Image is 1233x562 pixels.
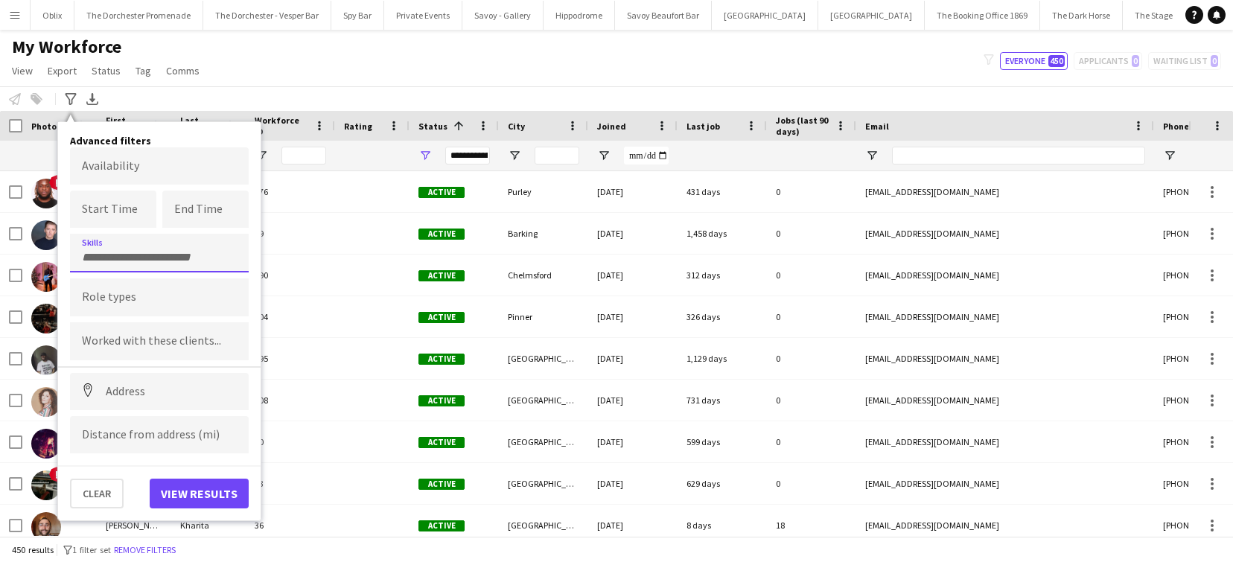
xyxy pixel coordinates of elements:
div: [GEOGRAPHIC_DATA] [499,421,588,462]
span: My Workforce [12,36,121,58]
div: [DATE] [588,296,678,337]
input: Type to search clients... [82,335,237,348]
button: Open Filter Menu [865,149,879,162]
div: Kharita [171,505,246,546]
img: Aaron Dean [31,220,61,250]
div: 295 [246,338,335,379]
div: Barking [499,213,588,254]
span: Active [418,395,465,406]
div: [DATE] [588,421,678,462]
button: Hippodrome [544,1,615,30]
div: [GEOGRAPHIC_DATA] [499,338,588,379]
button: The Stage [1123,1,1185,30]
img: Aaron Forbes [31,262,61,292]
span: Active [418,479,465,490]
div: [DATE] [588,380,678,421]
div: 0 [767,213,856,254]
div: [DATE] [588,171,678,212]
app-action-btn: Export XLSX [83,90,101,108]
div: 20 [246,421,335,462]
a: Status [86,61,127,80]
a: View [6,61,39,80]
div: 8 days [678,505,767,546]
span: Active [418,520,465,531]
div: [GEOGRAPHIC_DATA] [499,505,588,546]
button: Remove filters [111,542,179,558]
span: Export [48,64,77,77]
div: [GEOGRAPHIC_DATA] [499,463,588,504]
span: Photo [31,121,57,132]
div: Chelmsford [499,255,588,296]
div: [EMAIL_ADDRESS][DOMAIN_NAME] [856,213,1154,254]
div: [EMAIL_ADDRESS][DOMAIN_NAME] [856,255,1154,296]
div: 476 [246,171,335,212]
span: Active [418,270,465,281]
span: Status [92,64,121,77]
span: Rating [344,121,372,132]
button: Open Filter Menu [418,149,432,162]
div: 0 [767,171,856,212]
input: City Filter Input [535,147,579,165]
button: Oblix [31,1,74,30]
button: [GEOGRAPHIC_DATA] [818,1,925,30]
button: The Dorchester Promenade [74,1,203,30]
div: [PERSON_NAME] [97,505,171,546]
button: Spy Bar [331,1,384,30]
img: Adam Kharita [31,512,61,542]
a: Export [42,61,83,80]
a: Comms [160,61,205,80]
button: Open Filter Menu [255,149,268,162]
button: Open Filter Menu [508,149,521,162]
div: 0 [767,421,856,462]
div: 0 [767,380,856,421]
div: Purley [499,171,588,212]
img: [1P] EJ Sowole-James [31,179,61,208]
div: [DATE] [588,255,678,296]
div: [EMAIL_ADDRESS][DOMAIN_NAME] [856,505,1154,546]
button: The Dark Horse [1040,1,1123,30]
app-action-btn: Advanced filters [62,90,80,108]
button: The Dorchester - Vesper Bar [203,1,331,30]
span: Active [418,312,465,323]
span: ! [49,467,64,482]
span: First Name [106,115,144,137]
div: [EMAIL_ADDRESS][DOMAIN_NAME] [856,380,1154,421]
div: [EMAIL_ADDRESS][DOMAIN_NAME] [856,171,1154,212]
span: Active [418,187,465,198]
button: Open Filter Menu [597,149,611,162]
button: Open Filter Menu [1163,149,1176,162]
div: [GEOGRAPHIC_DATA] [499,380,588,421]
div: [EMAIL_ADDRESS][DOMAIN_NAME] [856,421,1154,462]
span: Active [418,354,465,365]
div: 0 [767,255,856,296]
div: 312 days [678,255,767,296]
a: Tag [130,61,157,80]
input: Email Filter Input [892,147,1145,165]
span: Phone [1163,121,1189,132]
div: [EMAIL_ADDRESS][DOMAIN_NAME] [856,338,1154,379]
span: Jobs (last 90 days) [776,115,829,137]
div: 0 [767,463,856,504]
button: Clear [70,479,124,508]
div: 431 days [678,171,767,212]
img: Abbie James [31,304,61,333]
span: Joined [597,121,626,132]
div: 18 [767,505,856,546]
div: 629 days [678,463,767,504]
div: Pinner [499,296,588,337]
div: 504 [246,296,335,337]
img: Abi Farrell [31,387,61,417]
span: Email [865,121,889,132]
span: Tag [136,64,151,77]
div: [DATE] [588,505,678,546]
div: [DATE] [588,463,678,504]
input: Type to search skills... [82,251,237,264]
span: View [12,64,33,77]
span: Last job [686,121,720,132]
img: Abi Murray [31,429,61,459]
div: 1,129 days [678,338,767,379]
img: Abdulrahman Aboughadir [31,345,61,375]
div: 0 [767,296,856,337]
div: [DATE] [588,338,678,379]
div: 0 [767,338,856,379]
